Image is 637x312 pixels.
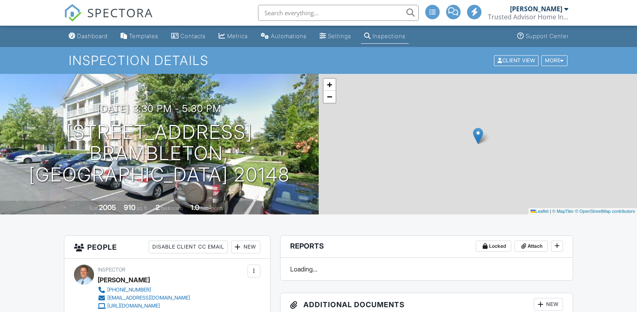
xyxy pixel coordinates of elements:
[77,33,108,39] div: Dashboard
[201,205,223,211] span: bathrooms
[361,29,409,44] a: Inspections
[327,92,332,102] span: −
[575,209,635,214] a: © OpenStreetMap contributors
[328,33,351,39] div: Settings
[534,298,563,311] div: New
[541,55,567,66] div: More
[161,205,183,211] span: bedrooms
[107,295,190,301] div: [EMAIL_ADDRESS][DOMAIN_NAME]
[190,203,199,212] div: 1.0
[526,33,569,39] div: Support Center
[98,267,125,273] span: Inspector
[258,29,310,44] a: Automations (Advanced)
[124,203,135,212] div: 910
[107,287,151,293] div: [PHONE_NUMBER]
[316,29,354,44] a: Settings
[550,209,551,214] span: |
[66,29,111,44] a: Dashboard
[156,203,160,212] div: 2
[64,11,153,28] a: SPECTORA
[64,236,270,259] h3: People
[510,5,562,13] div: [PERSON_NAME]
[98,286,190,294] a: [PHONE_NUMBER]
[69,53,568,67] h1: Inspection Details
[99,203,116,212] div: 2005
[493,57,541,63] a: Client View
[98,302,190,310] a: [URL][DOMAIN_NAME]
[271,33,307,39] div: Automations
[13,122,306,185] h1: [STREET_ADDRESS] Brambleton, [GEOGRAPHIC_DATA] 20148
[149,241,228,253] div: Disable Client CC Email
[231,241,260,253] div: New
[227,33,248,39] div: Metrics
[215,29,251,44] a: Metrics
[98,274,150,286] div: [PERSON_NAME]
[168,29,209,44] a: Contacts
[327,80,332,90] span: +
[373,33,406,39] div: Inspections
[552,209,574,214] a: © MapTiler
[494,55,539,66] div: Client View
[473,128,483,144] img: Marker
[137,205,148,211] span: sq. ft.
[514,29,572,44] a: Support Center
[324,91,336,103] a: Zoom out
[530,209,549,214] a: Leaflet
[488,13,568,21] div: Trusted Advisor Home Inspections
[87,4,153,21] span: SPECTORA
[107,303,160,309] div: [URL][DOMAIN_NAME]
[97,103,221,114] h3: [DATE] 3:30 pm - 5:30 pm
[258,5,419,21] input: Search everything...
[324,79,336,91] a: Zoom in
[64,4,82,22] img: The Best Home Inspection Software - Spectora
[180,33,206,39] div: Contacts
[129,33,158,39] div: Templates
[98,294,190,302] a: [EMAIL_ADDRESS][DOMAIN_NAME]
[117,29,162,44] a: Templates
[89,205,98,211] span: Built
